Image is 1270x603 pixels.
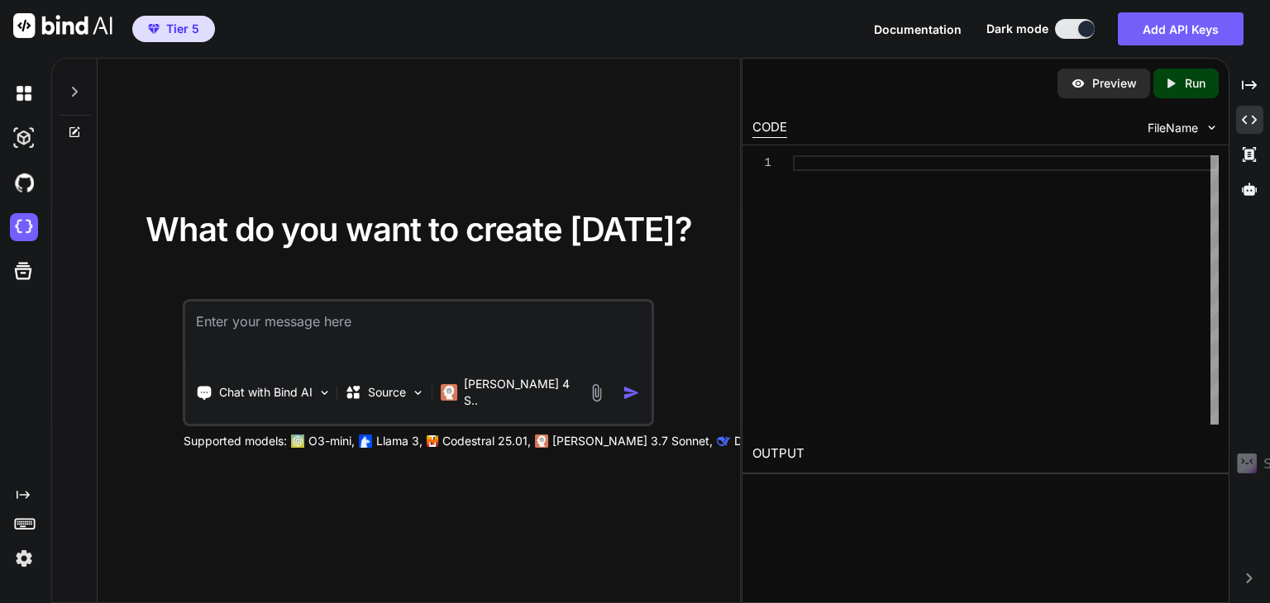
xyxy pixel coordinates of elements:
[360,434,373,448] img: Llama2
[874,21,962,38] button: Documentation
[10,213,38,241] img: cloudideIcon
[148,24,160,34] img: premium
[1148,120,1198,136] span: FileName
[874,22,962,36] span: Documentation
[166,21,199,37] span: Tier 5
[1092,75,1137,92] p: Preview
[13,13,112,38] img: Bind AI
[536,434,549,448] img: claude
[10,544,38,572] img: settings
[219,384,313,401] p: Chat with Bind AI
[1071,76,1086,91] img: preview
[464,376,580,409] p: [PERSON_NAME] 4 S..
[587,383,606,402] img: attachment
[1118,12,1244,45] button: Add API Keys
[10,124,38,152] img: darkAi-studio
[132,16,215,42] button: premiumTier 5
[552,433,713,449] p: [PERSON_NAME] 3.7 Sonnet,
[742,434,1229,473] h2: OUTPUT
[986,21,1048,37] span: Dark mode
[442,433,531,449] p: Codestral 25.01,
[376,433,423,449] p: Llama 3,
[752,155,771,171] div: 1
[623,384,640,401] img: icon
[411,386,425,400] img: Pick Models
[292,434,305,448] img: GPT-4
[184,433,287,449] p: Supported models:
[317,386,332,400] img: Pick Tools
[10,169,38,197] img: githubDark
[441,384,457,401] img: Claude 4 Sonnet
[146,209,692,249] span: What do you want to create [DATE]?
[1185,75,1206,92] p: Run
[427,435,439,447] img: Mistral-AI
[718,434,731,448] img: claude
[752,118,787,138] div: CODE
[308,433,355,449] p: O3-mini,
[368,384,406,401] p: Source
[734,433,804,449] p: Deepseek R1
[1205,121,1219,135] img: chevron down
[10,79,38,107] img: darkChat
